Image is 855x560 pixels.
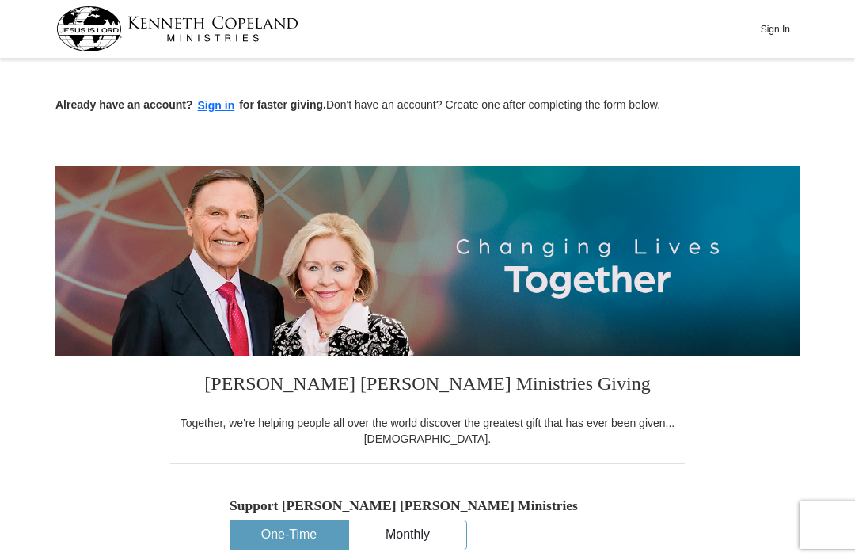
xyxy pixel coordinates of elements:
[349,520,466,550] button: Monthly
[56,6,298,51] img: kcm-header-logo.svg
[170,356,685,415] h3: [PERSON_NAME] [PERSON_NAME] Ministries Giving
[230,520,348,550] button: One-Time
[193,97,240,115] button: Sign in
[55,97,800,115] p: Don't have an account? Create one after completing the form below.
[170,415,685,447] div: Together, we're helping people all over the world discover the greatest gift that has ever been g...
[751,17,799,41] button: Sign In
[55,98,326,111] strong: Already have an account? for faster giving.
[230,497,625,514] h5: Support [PERSON_NAME] [PERSON_NAME] Ministries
